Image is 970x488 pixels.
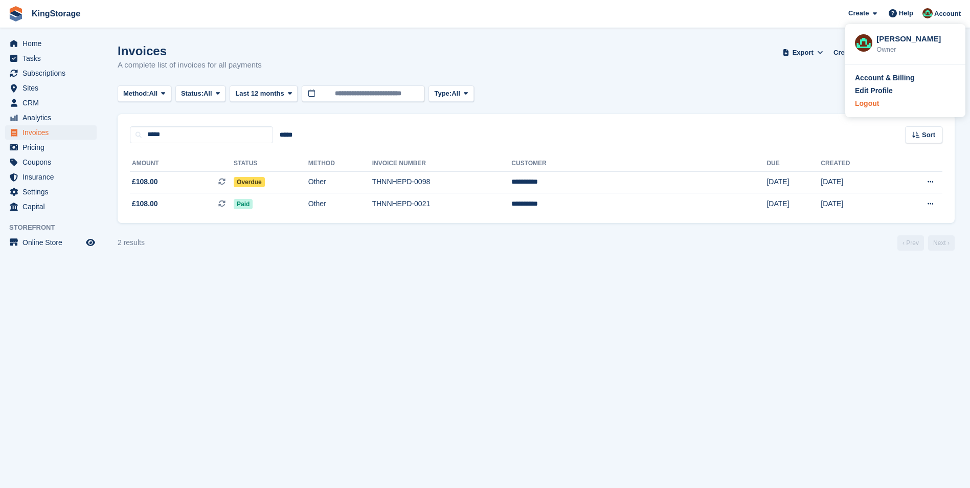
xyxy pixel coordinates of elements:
span: £108.00 [132,198,158,209]
a: Next [928,235,955,251]
a: menu [5,51,97,65]
a: KingStorage [28,5,84,22]
span: Home [22,36,84,51]
a: menu [5,140,97,154]
th: Invoice Number [372,156,512,172]
td: Other [308,171,372,193]
a: Logout [855,98,956,109]
div: [PERSON_NAME] [876,33,956,42]
span: Type: [434,88,452,99]
th: Created [821,156,891,172]
span: Paid [234,199,253,209]
a: menu [5,125,97,140]
a: menu [5,235,97,250]
div: 2 results [118,237,145,248]
img: John King [855,34,872,52]
span: Sites [22,81,84,95]
div: Logout [855,98,879,109]
span: Insurance [22,170,84,184]
span: Sort [922,130,935,140]
span: Export [793,48,814,58]
span: All [204,88,212,99]
th: Customer [511,156,766,172]
span: All [452,88,460,99]
td: THNNHEPD-0098 [372,171,512,193]
img: John King [922,8,933,18]
a: menu [5,185,97,199]
a: Account & Billing [855,73,956,83]
th: Status [234,156,308,172]
a: menu [5,66,97,80]
td: [DATE] [766,193,821,215]
a: menu [5,170,97,184]
span: CRM [22,96,84,110]
button: Method: All [118,85,171,102]
span: Analytics [22,110,84,125]
td: [DATE] [766,171,821,193]
span: Account [934,9,961,19]
button: Status: All [175,85,225,102]
span: Status: [181,88,204,99]
th: Method [308,156,372,172]
a: Preview store [84,236,97,249]
a: menu [5,81,97,95]
p: A complete list of invoices for all payments [118,59,262,71]
span: Storefront [9,223,102,233]
h1: Invoices [118,44,262,58]
td: THNNHEPD-0021 [372,193,512,215]
span: Overdue [234,177,265,187]
span: Subscriptions [22,66,84,80]
span: Invoices [22,125,84,140]
div: Owner [876,45,956,55]
a: Credit Notes [829,44,877,61]
span: Last 12 months [235,88,284,99]
nav: Page [895,235,957,251]
button: Export [780,44,825,61]
span: £108.00 [132,176,158,187]
span: Online Store [22,235,84,250]
a: menu [5,96,97,110]
td: Other [308,193,372,215]
a: menu [5,199,97,214]
button: Last 12 months [230,85,298,102]
span: Create [848,8,869,18]
a: Previous [897,235,924,251]
a: menu [5,155,97,169]
td: [DATE] [821,171,891,193]
span: Capital [22,199,84,214]
span: Method: [123,88,149,99]
a: menu [5,110,97,125]
span: All [149,88,158,99]
th: Due [766,156,821,172]
span: Help [899,8,913,18]
div: Edit Profile [855,85,893,96]
span: Tasks [22,51,84,65]
span: Coupons [22,155,84,169]
th: Amount [130,156,234,172]
a: menu [5,36,97,51]
span: Settings [22,185,84,199]
button: Type: All [428,85,473,102]
td: [DATE] [821,193,891,215]
div: Account & Billing [855,73,915,83]
img: stora-icon-8386f47178a22dfd0bd8f6a31ec36ba5ce8667c1dd55bd0f319d3a0aa187defe.svg [8,6,24,21]
a: Edit Profile [855,85,956,96]
span: Pricing [22,140,84,154]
